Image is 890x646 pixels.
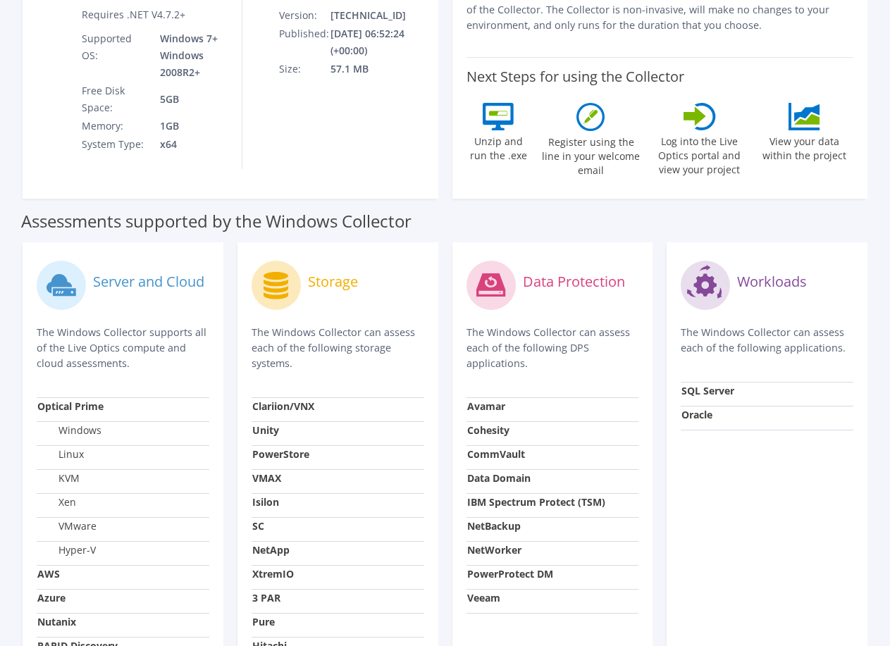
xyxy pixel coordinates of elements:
[467,471,531,485] strong: Data Domain
[37,519,97,533] label: VMware
[330,25,432,60] td: [DATE] 06:52:24 (+00:00)
[467,495,605,509] strong: IBM Spectrum Protect (TSM)
[37,447,84,461] label: Linux
[37,325,209,371] p: The Windows Collector supports all of the Live Optics compute and cloud assessments.
[523,275,625,289] label: Data Protection
[737,275,807,289] label: Workloads
[21,214,412,228] label: Assessments supported by the Windows Collector
[37,615,76,628] strong: Nutanix
[466,68,684,85] label: Next Steps for using the Collector
[278,6,330,25] td: Version:
[278,60,330,78] td: Size:
[466,130,531,163] label: Unzip and run the .exe
[252,519,264,533] strong: SC
[37,399,104,413] strong: Optical Prime
[651,130,749,177] label: Log into the Live Optics portal and view your project
[681,384,734,397] strong: SQL Server
[82,8,185,22] label: Requires .NET V4.7.2+
[252,567,294,580] strong: XtremIO
[37,495,76,509] label: Xen
[467,399,505,413] strong: Avamar
[81,117,149,135] td: Memory:
[252,591,280,604] strong: 3 PAR
[252,325,424,371] p: The Windows Collector can assess each of the following storage systems.
[81,135,149,154] td: System Type:
[330,6,432,25] td: [TECHNICAL_ID]
[467,591,500,604] strong: Veeam
[538,131,644,178] label: Register using the line in your welcome email
[252,399,314,413] strong: Clariion/VNX
[37,591,66,604] strong: Azure
[252,543,290,557] strong: NetApp
[252,471,281,485] strong: VMAX
[467,543,521,557] strong: NetWorker
[252,495,279,509] strong: Isilon
[81,82,149,117] td: Free Disk Space:
[466,325,639,371] p: The Windows Collector can assess each of the following DPS applications.
[37,423,101,437] label: Windows
[330,60,432,78] td: 57.1 MB
[81,30,149,82] td: Supported OS:
[37,543,96,557] label: Hyper-V
[681,408,712,421] strong: Oracle
[149,30,231,82] td: Windows 7+ Windows 2008R2+
[467,447,525,461] strong: CommVault
[467,567,553,580] strong: PowerProtect DM
[149,117,231,135] td: 1GB
[37,567,60,580] strong: AWS
[93,275,204,289] label: Server and Cloud
[149,135,231,154] td: x64
[37,471,80,485] label: KVM
[467,519,521,533] strong: NetBackup
[252,423,279,437] strong: Unity
[755,130,853,163] label: View your data within the project
[681,325,853,356] p: The Windows Collector can assess each of the following applications.
[252,615,275,628] strong: Pure
[308,275,358,289] label: Storage
[467,423,509,437] strong: Cohesity
[149,82,231,117] td: 5GB
[252,447,309,461] strong: PowerStore
[278,25,330,60] td: Published:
